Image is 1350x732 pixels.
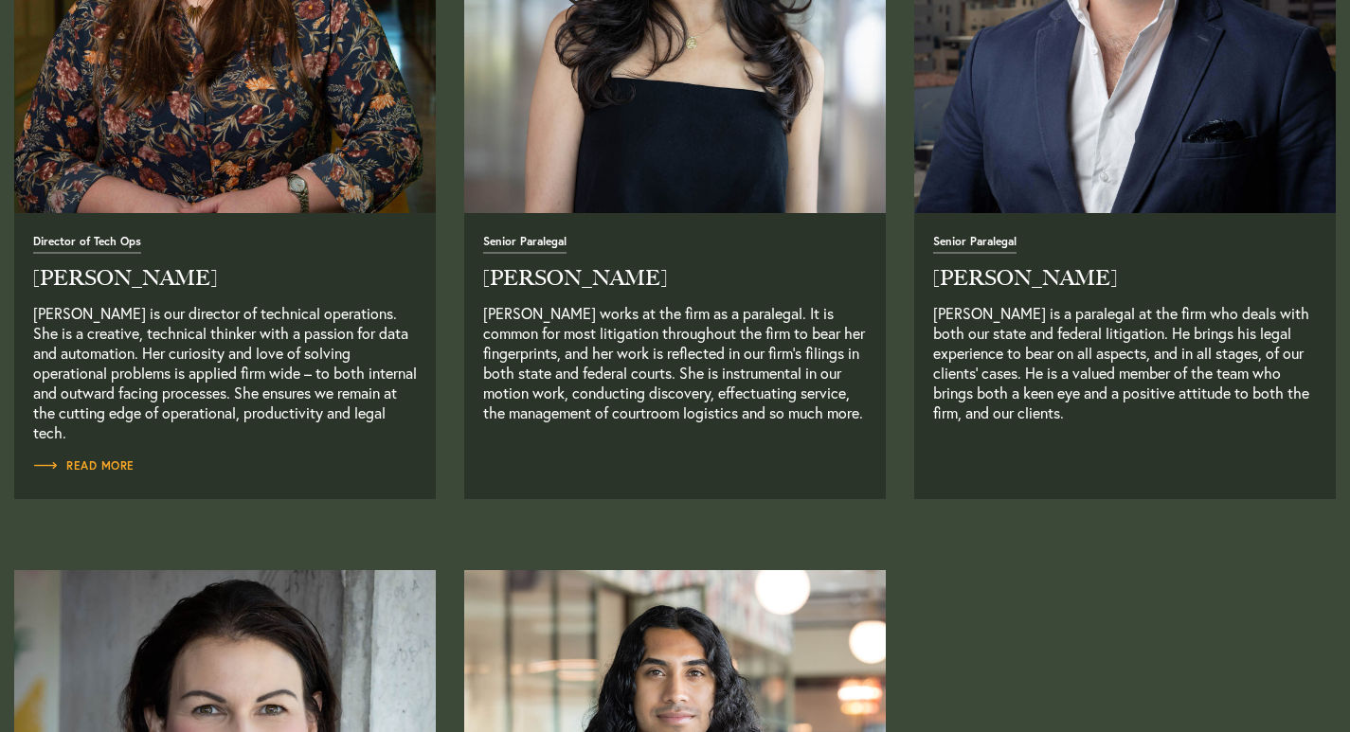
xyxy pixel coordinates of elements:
[33,303,417,442] p: [PERSON_NAME] is our director of technical operations. She is a creative, technical thinker with ...
[933,268,1317,289] h2: [PERSON_NAME]
[483,303,867,442] p: [PERSON_NAME] works at the firm as a paralegal. It is common for most litigation throughout the f...
[483,268,867,289] h2: [PERSON_NAME]
[933,456,937,475] a: Read Full Bio
[33,456,135,475] a: Read Full Bio
[33,268,417,289] h2: [PERSON_NAME]
[33,236,141,254] span: Director of Tech Ops
[483,456,487,475] a: Read Full Bio
[33,460,135,472] span: Read More
[33,233,417,442] a: Read Full Bio
[933,303,1317,442] p: [PERSON_NAME] is a paralegal at the firm who deals with both our state and federal litigation. He...
[483,236,567,254] span: Senior Paralegal
[933,236,1017,254] span: Senior Paralegal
